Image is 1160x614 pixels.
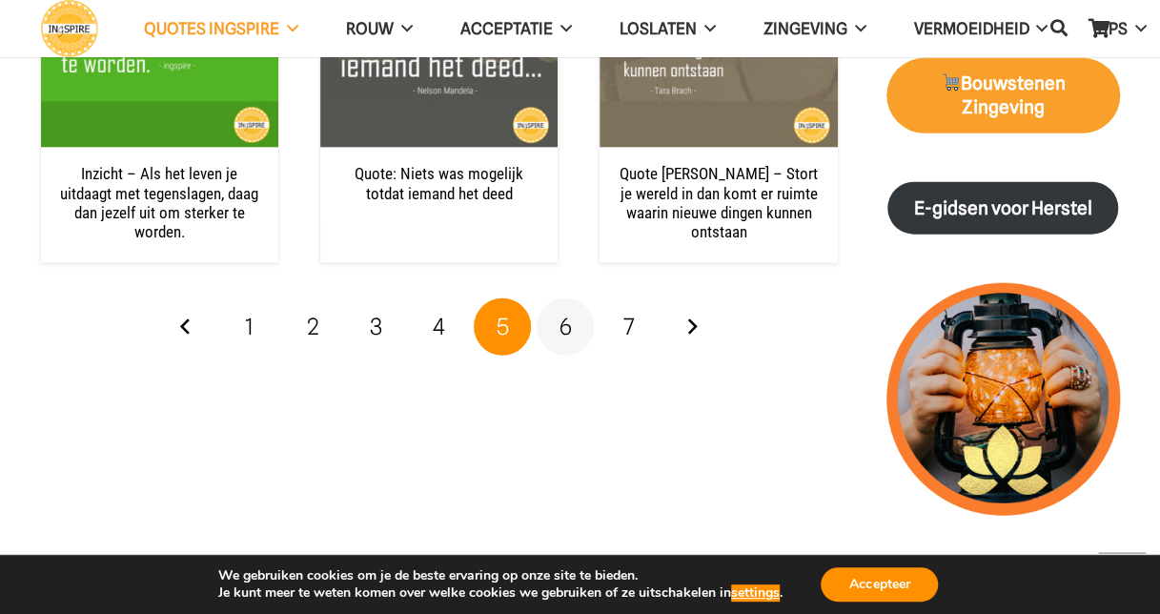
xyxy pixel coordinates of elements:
a: Pagina 2 [284,298,341,356]
span: QUOTES INGSPIRE Menu [279,5,298,52]
a: Quote: Niets was mogelijk totdat iemand het deed [355,164,523,202]
a: Pagina 3 [348,298,405,356]
span: 6 [560,313,572,340]
span: TIPS [1095,19,1128,38]
img: lichtpuntjes voor in donkere tijden [886,283,1120,517]
a: E-gidsen voor Herstel [887,182,1118,235]
span: ROUW [346,19,394,38]
span: 3 [370,313,382,340]
span: ROUW Menu [394,5,413,52]
span: Zingeving [763,19,846,38]
a: Pagina 6 [537,298,594,356]
span: Acceptatie [460,19,553,38]
a: Zoeken [1040,6,1078,51]
a: Pagina 1 [221,298,278,356]
a: ROUWROUW Menu [322,5,437,53]
a: Pagina 7 [600,298,658,356]
span: 7 [622,313,634,340]
span: VERMOEIDHEID [913,19,1028,38]
a: Pagina 4 [411,298,468,356]
a: Inzicht – Als het leven je uitdaagt met tegenslagen, daag dan jezelf uit om sterker te worden. [60,164,258,241]
span: 2 [307,313,319,340]
a: QUOTES INGSPIREQUOTES INGSPIRE Menu [120,5,322,53]
span: QUOTES INGSPIRE [144,19,279,38]
a: AcceptatieAcceptatie Menu [437,5,596,53]
p: Je kunt meer te weten komen over welke cookies we gebruiken of ze uitschakelen in . [218,584,783,602]
a: Terug naar top [1098,552,1146,600]
span: Zingeving Menu [846,5,865,52]
span: 4 [433,313,445,340]
span: Pagina 5 [474,298,531,356]
span: Acceptatie Menu [553,5,572,52]
a: VERMOEIDHEIDVERMOEIDHEID Menu [889,5,1071,53]
p: We gebruiken cookies om je de beste ervaring op onze site te bieden. [218,567,783,584]
button: settings [731,584,780,602]
button: Accepteer [821,567,938,602]
a: 🛒Bouwstenen Zingeving [886,58,1120,134]
span: Loslaten [620,19,697,38]
a: LoslatenLoslaten Menu [596,5,740,53]
span: 1 [245,313,254,340]
img: 🛒 [942,73,960,92]
a: Quote [PERSON_NAME] – Stort je wereld in dan komt er ruimte waarin nieuwe dingen kunnen ontstaan [620,164,818,241]
strong: Bouwstenen Zingeving [940,72,1066,118]
a: ZingevingZingeving Menu [739,5,889,53]
span: VERMOEIDHEID Menu [1028,5,1048,52]
span: TIPS Menu [1128,5,1147,52]
span: 5 [496,313,508,340]
span: Loslaten Menu [697,5,716,52]
strong: E-gidsen voor Herstel [914,197,1092,219]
